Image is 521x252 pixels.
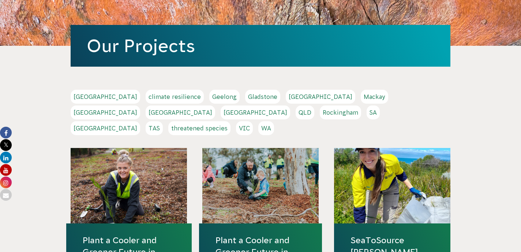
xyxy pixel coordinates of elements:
a: VIC [236,121,253,135]
a: Rockingham [320,105,361,119]
a: [GEOGRAPHIC_DATA] [146,105,215,119]
a: [GEOGRAPHIC_DATA] [71,105,140,119]
a: [GEOGRAPHIC_DATA] [71,90,140,104]
a: climate resilience [146,90,204,104]
a: [GEOGRAPHIC_DATA] [71,121,140,135]
a: QLD [296,105,314,119]
a: threatened species [168,121,230,135]
a: Our Projects [87,36,195,56]
a: WA [258,121,274,135]
a: Geelong [209,90,240,104]
a: [GEOGRAPHIC_DATA] [286,90,355,104]
a: [GEOGRAPHIC_DATA] [221,105,290,119]
a: TAS [146,121,163,135]
a: Gladstone [245,90,280,104]
a: SA [367,105,380,119]
a: Mackay [361,90,388,104]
